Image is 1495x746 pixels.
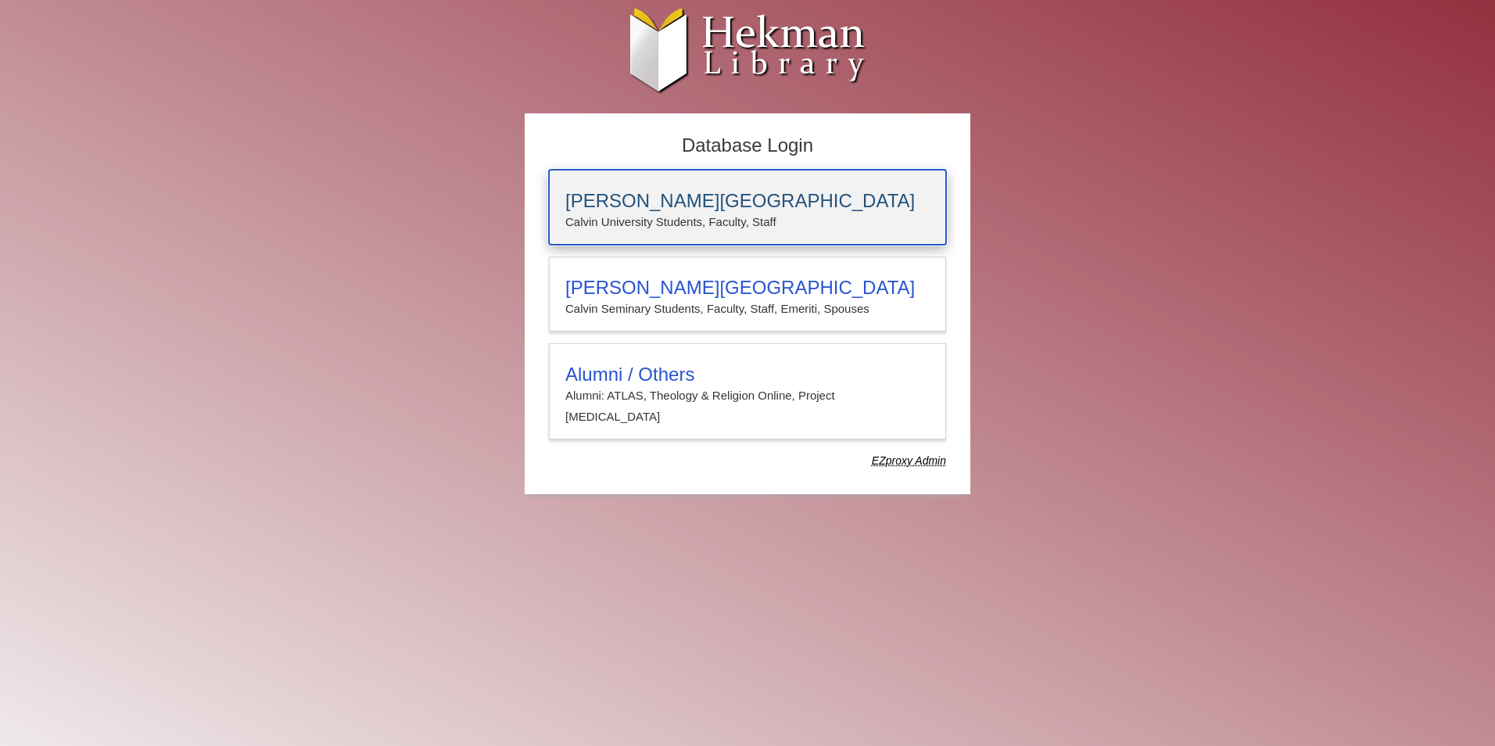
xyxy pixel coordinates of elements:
a: [PERSON_NAME][GEOGRAPHIC_DATA]Calvin University Students, Faculty, Staff [549,170,946,245]
p: Calvin University Students, Faculty, Staff [565,212,930,232]
summary: Alumni / OthersAlumni: ATLAS, Theology & Religion Online, Project [MEDICAL_DATA] [565,364,930,427]
a: [PERSON_NAME][GEOGRAPHIC_DATA]Calvin Seminary Students, Faculty, Staff, Emeriti, Spouses [549,256,946,332]
h3: [PERSON_NAME][GEOGRAPHIC_DATA] [565,190,930,212]
p: Calvin Seminary Students, Faculty, Staff, Emeriti, Spouses [565,299,930,319]
h2: Database Login [541,130,954,162]
p: Alumni: ATLAS, Theology & Religion Online, Project [MEDICAL_DATA] [565,386,930,427]
h3: [PERSON_NAME][GEOGRAPHIC_DATA] [565,277,930,299]
dfn: Use Alumni login [872,454,946,467]
h3: Alumni / Others [565,364,930,386]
